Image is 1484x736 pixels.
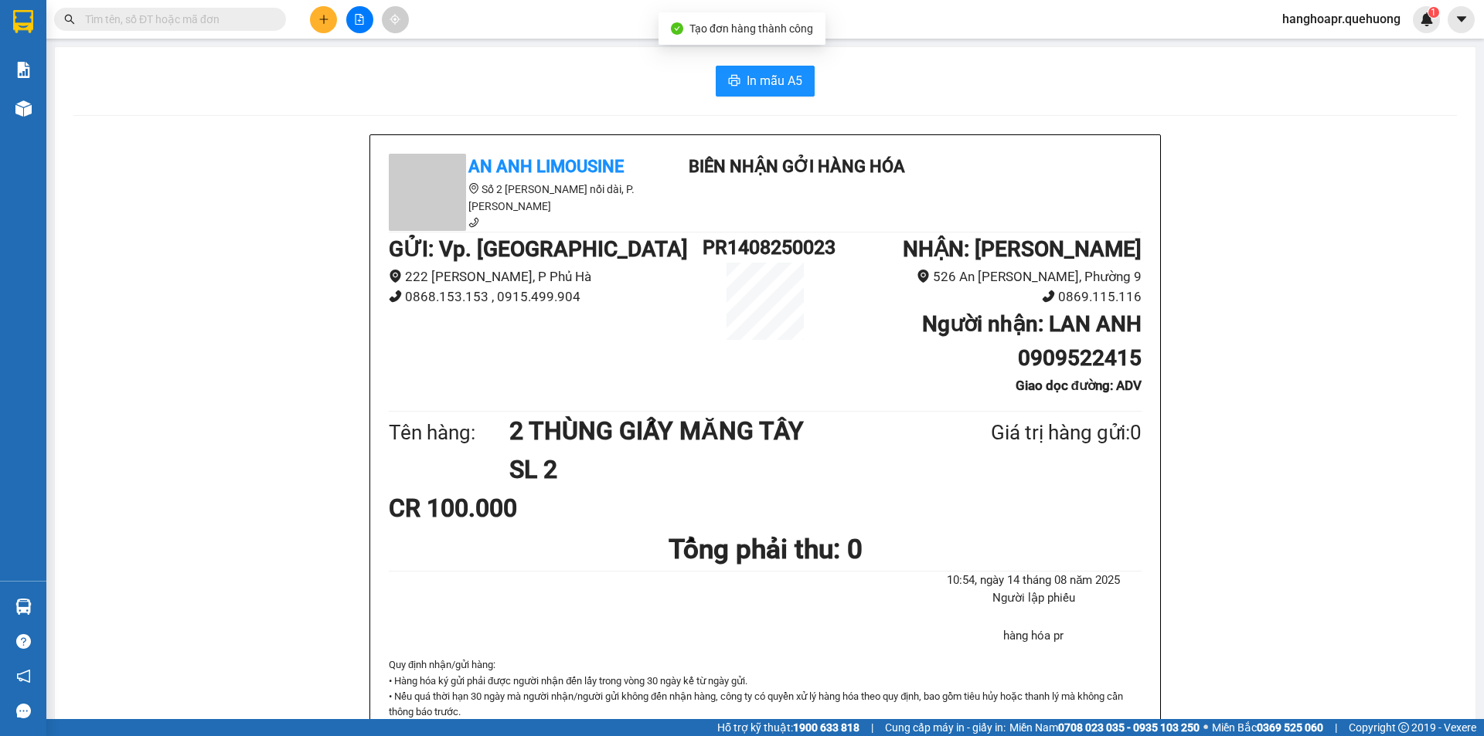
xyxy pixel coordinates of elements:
h1: 2 THÙNG GIẤY MĂNG TÂY [509,412,916,450]
li: 10:54, ngày 14 tháng 08 năm 2025 [926,572,1142,590]
img: icon-new-feature [1420,12,1434,26]
span: | [1335,719,1337,736]
span: hanghoapr.quehuong [1270,9,1413,29]
span: Miền Nam [1009,719,1200,736]
li: 0868.153.153 , 0915.499.904 [389,287,703,307]
span: | [871,719,873,736]
span: Tạo đơn hàng thành công [689,22,813,35]
b: Biên nhận gởi hàng hóa [100,22,148,148]
span: Cung cấp máy in - giấy in: [885,719,1006,736]
span: check-circle [671,22,683,35]
span: environment [389,270,402,283]
strong: 0708 023 035 - 0935 103 250 [1058,721,1200,734]
b: Giao dọc đường: ADV [1016,378,1142,393]
span: printer [728,74,740,89]
span: environment [468,183,479,194]
button: caret-down [1448,6,1475,33]
p: • Nếu quá thời hạn 30 ngày mà người nhận/người gửi không đến nhận hàng, công ty có quyền xử lý hà... [389,689,1142,721]
b: Biên nhận gởi hàng hóa [689,157,905,176]
span: phone [389,290,402,303]
li: hàng hóa pr [926,627,1142,646]
b: An Anh Limousine [19,100,85,172]
button: plus [310,6,337,33]
span: In mẫu A5 [747,71,802,90]
span: caret-down [1455,12,1469,26]
input: Tìm tên, số ĐT hoặc mã đơn [85,11,267,28]
span: Miền Bắc [1212,719,1323,736]
span: copyright [1398,722,1409,733]
span: notification [16,669,31,683]
div: Quy định nhận/gửi hàng : [389,657,1142,736]
button: aim [382,6,409,33]
button: file-add [346,6,373,33]
h1: Tổng phải thu: 0 [389,528,1142,571]
span: environment [917,270,930,283]
span: message [16,704,31,718]
b: GỬI : Vp. [GEOGRAPHIC_DATA] [389,236,688,262]
strong: 1900 633 818 [793,721,859,734]
img: logo-vxr [13,10,33,33]
span: file-add [354,14,365,25]
span: phone [468,217,479,228]
img: solution-icon [15,62,32,78]
h1: SL 2 [509,450,916,489]
sup: 1 [1428,7,1439,18]
div: Giá trị hàng gửi: 0 [916,417,1142,449]
li: Số 2 [PERSON_NAME] nối dài, P. [PERSON_NAME] [389,181,667,215]
strong: 0369 525 060 [1257,721,1323,734]
span: Hỗ trợ kỹ thuật: [717,719,859,736]
img: warehouse-icon [15,599,32,615]
div: CR 100.000 [389,489,637,527]
span: search [64,14,75,25]
h1: PR1408250023 [703,232,828,263]
p: • Hàng hóa ký gửi phải được người nhận đến lấy trong vòng 30 ngày kể từ ngày gửi. [389,673,1142,689]
b: NHẬN : [PERSON_NAME] [903,236,1142,262]
button: printerIn mẫu A5 [716,66,815,97]
li: 222 [PERSON_NAME], P Phủ Hà [389,266,703,287]
span: ⚪️ [1203,724,1208,731]
b: An Anh Limousine [468,157,624,176]
b: Người nhận : LAN ANH 0909522415 [922,311,1142,371]
li: 0869.115.116 [828,287,1142,307]
li: 526 An [PERSON_NAME], Phường 9 [828,266,1142,287]
span: question-circle [16,634,31,649]
span: phone [1042,290,1055,303]
div: Tên hàng: [389,417,509,449]
span: 1 [1431,7,1436,18]
li: Người lập phiếu [926,589,1142,608]
span: aim [390,14,400,25]
img: warehouse-icon [15,100,32,117]
span: plus [318,14,329,25]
